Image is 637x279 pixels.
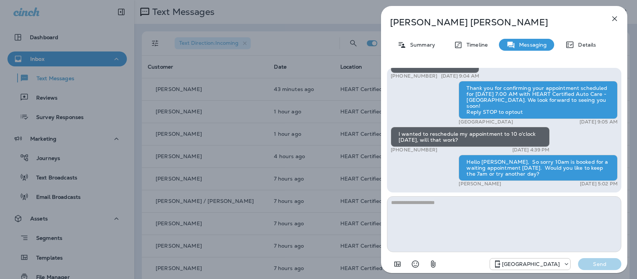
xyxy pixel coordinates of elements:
p: Messaging [515,42,547,48]
p: Summary [406,42,435,48]
p: [PERSON_NAME] [PERSON_NAME] [390,17,594,28]
p: [DATE] 9:05 AM [580,119,618,125]
button: Add in a premade template [390,257,405,272]
p: Details [574,42,596,48]
p: [PHONE_NUMBER] [391,147,437,153]
div: Thank you for confirming your appointment scheduled for [DATE] 7:00 AM with HEART Certified Auto ... [459,81,618,119]
p: [DATE] 9:04 AM [441,73,479,79]
p: [DATE] 5:02 PM [580,181,618,187]
div: Hello [PERSON_NAME], So sorry 10am is booked for a waiting appointment [DATE]. Would you like to ... [459,155,618,181]
div: +1 (847) 262-3704 [490,260,570,269]
div: I wanted to reschedule my appointment to 10 o'clock [DATE], will that work? [391,127,550,147]
p: [GEOGRAPHIC_DATA] [502,261,560,267]
p: Timeline [463,42,488,48]
p: [PERSON_NAME] [459,181,501,187]
p: [PHONE_NUMBER] [391,73,437,79]
p: [DATE] 4:39 PM [512,147,550,153]
p: [GEOGRAPHIC_DATA] [459,119,513,125]
button: Select an emoji [408,257,423,272]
